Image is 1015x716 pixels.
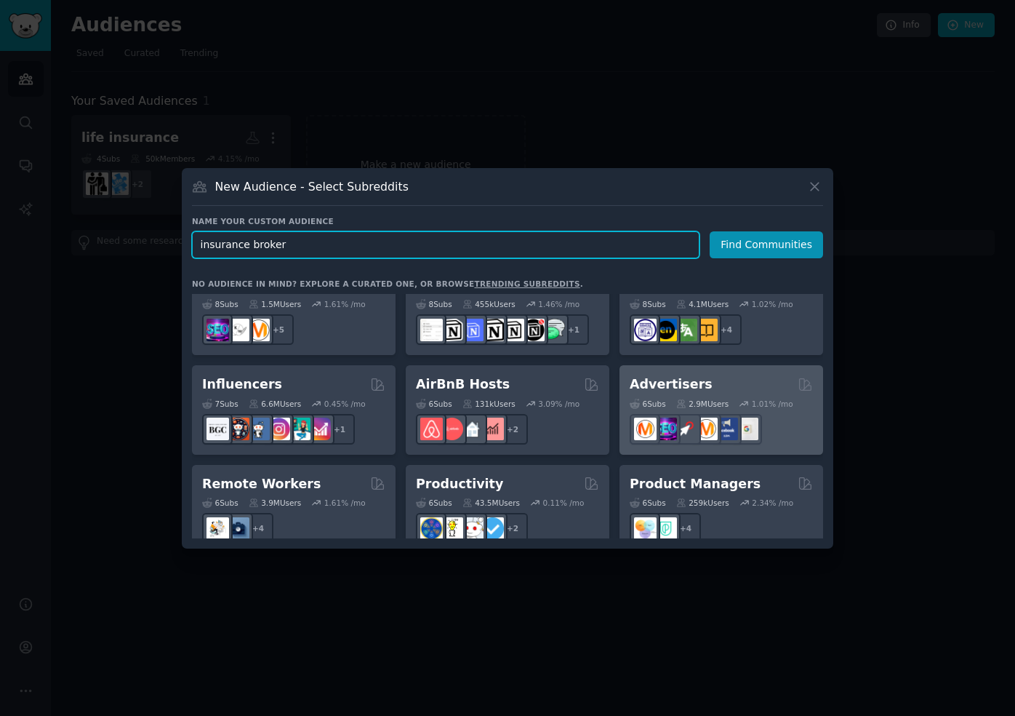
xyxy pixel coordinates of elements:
img: lifehacks [441,517,463,540]
img: AskNotion [502,319,524,341]
div: 0.11 % /mo [543,498,585,508]
div: 6 Sub s [630,399,666,409]
img: KeepWriting [227,319,249,341]
div: 1.5M Users [249,299,302,309]
h2: Influencers [202,375,282,394]
div: 8 Sub s [202,299,238,309]
div: 1.61 % /mo [324,299,366,309]
div: 4.1M Users [676,299,729,309]
div: 6 Sub s [630,498,666,508]
h2: AirBnB Hosts [416,375,510,394]
img: productivity [461,517,484,540]
img: RemoteJobs [206,517,229,540]
img: LearnEnglishOnReddit [695,319,718,341]
img: BestNotionTemplates [522,319,545,341]
img: PPC [675,418,697,440]
div: 3.09 % /mo [538,399,579,409]
div: + 1 [324,414,355,445]
div: 2.9M Users [676,399,729,409]
div: + 1 [558,314,589,345]
div: 6 Sub s [416,498,452,508]
img: Instagram [247,418,270,440]
div: 259k Users [676,498,729,508]
h3: Name your custom audience [192,216,823,226]
div: + 4 [243,513,273,544]
h2: Productivity [416,475,503,493]
div: + 2 [497,513,528,544]
img: googleads [736,418,758,440]
img: language_exchange [675,319,697,341]
div: 7 Sub s [202,399,238,409]
div: 6.6M Users [249,399,302,409]
img: InstagramMarketing [268,418,290,440]
div: No audience in mind? Explore a curated one, or browse . [192,279,583,289]
div: 131k Users [462,399,515,409]
img: ProductManagement [634,517,657,540]
img: airbnb_hosts [420,418,443,440]
img: advertising [695,418,718,440]
div: 3.9M Users [249,498,302,508]
div: 6 Sub s [416,399,452,409]
img: notioncreations [441,319,463,341]
div: 1.01 % /mo [752,399,793,409]
img: rentalproperties [461,418,484,440]
img: SEO [654,418,677,440]
div: + 4 [711,314,742,345]
img: FacebookAds [715,418,738,440]
a: trending subreddits [474,279,579,288]
img: socialmedia [227,418,249,440]
div: + 4 [670,513,701,544]
div: 8 Sub s [630,299,666,309]
h3: New Audience - Select Subreddits [215,179,409,194]
h2: Advertisers [630,375,713,394]
img: NotionPromote [542,319,565,341]
img: LifeProTips [420,517,443,540]
div: 0.45 % /mo [324,399,366,409]
img: ProductMgmt [654,517,677,540]
div: 43.5M Users [462,498,520,508]
div: 6 Sub s [202,498,238,508]
img: getdisciplined [481,517,504,540]
img: SEO [206,319,229,341]
img: marketing [634,418,657,440]
div: 1.02 % /mo [752,299,793,309]
img: work [227,517,249,540]
div: 8 Sub s [416,299,452,309]
img: InstagramGrowthTips [308,418,331,440]
input: Pick a short name, like "Digital Marketers" or "Movie-Goers" [192,231,699,258]
img: AirBnBHosts [441,418,463,440]
img: NotionGeeks [481,319,504,341]
h2: Product Managers [630,475,761,493]
img: influencermarketing [288,418,310,440]
div: 455k Users [462,299,515,309]
button: Find Communities [710,231,823,258]
div: 1.61 % /mo [324,498,366,508]
img: FreeNotionTemplates [461,319,484,341]
img: content_marketing [247,319,270,341]
div: 2.34 % /mo [752,498,793,508]
img: EnglishLearning [654,319,677,341]
img: BeautyGuruChatter [206,418,229,440]
h2: Remote Workers [202,475,321,493]
div: 1.46 % /mo [538,299,579,309]
div: + 2 [497,414,528,445]
div: + 5 [263,314,294,345]
img: Notiontemplates [420,319,443,341]
img: AirBnBInvesting [481,418,504,440]
img: languagelearning [634,319,657,341]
